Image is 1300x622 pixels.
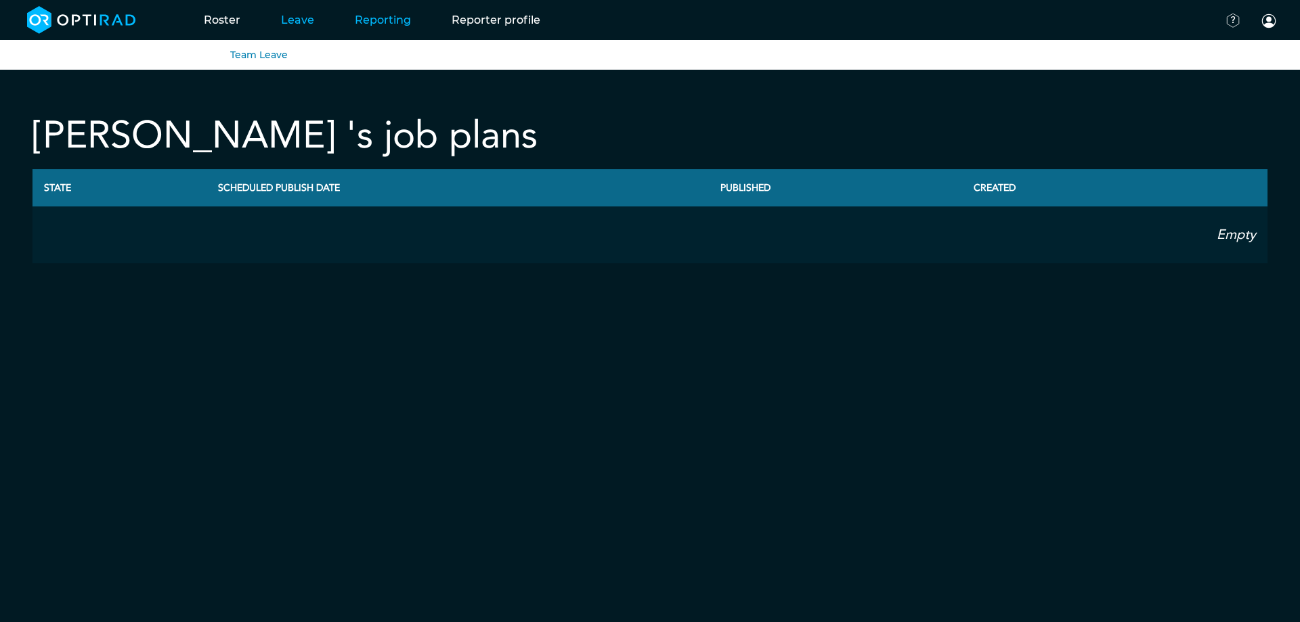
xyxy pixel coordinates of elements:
img: brand-opti-rad-logos-blue-and-white-d2f68631ba2948856bd03f2d395fb146ddc8fb01b4b6e9315ea85fa773367... [27,6,136,34]
th: State [32,169,207,206]
i: Empty [1217,225,1256,244]
h2: [PERSON_NAME] 's job plans [32,113,538,158]
a: Team Leave [230,49,288,61]
th: Scheduled Publish Date [207,169,709,206]
th: Created [962,169,1188,206]
th: Published [709,169,963,206]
